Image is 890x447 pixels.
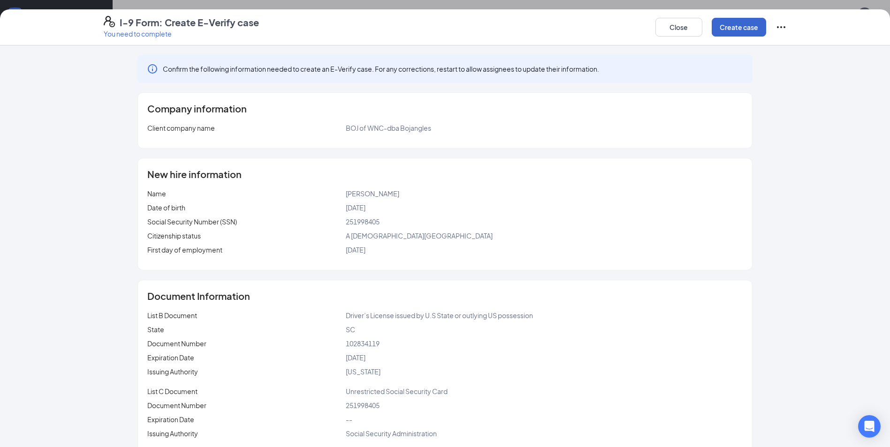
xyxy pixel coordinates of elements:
span: Unrestricted Social Security Card [346,387,448,395]
p: You need to complete [104,29,259,38]
span: A [DEMOGRAPHIC_DATA][GEOGRAPHIC_DATA] [346,231,493,240]
h4: I-9 Form: Create E-Verify case [120,16,259,29]
span: Social Security Administration [346,429,437,438]
span: New hire information [147,170,242,179]
span: -- [346,415,352,424]
span: Client company name [147,124,215,132]
span: 102834119 [346,339,380,348]
span: Expiration Date [147,415,194,424]
button: Create case [712,18,766,37]
span: BOJ of WNC-dba Bojangles [346,124,431,132]
span: Document Number [147,401,206,410]
span: List C Document [147,387,198,395]
span: Expiration Date [147,353,194,362]
button: Close [655,18,702,37]
span: Document Number [147,339,206,348]
span: Company information [147,104,247,113]
span: [US_STATE] [346,367,380,376]
span: First day of employment [147,246,222,254]
span: Social Security Number (SSN) [147,217,237,226]
span: State [147,325,164,334]
span: 251998405 [346,217,380,226]
svg: FormI9EVerifyIcon [104,16,115,27]
span: 251998405 [346,401,380,410]
span: Document Information [147,291,250,301]
span: [DATE] [346,353,365,362]
span: Issuing Authority [147,429,198,438]
span: [DATE] [346,246,365,254]
span: Name [147,189,166,198]
span: SC [346,325,355,334]
svg: Info [147,63,158,74]
span: Driver’s License issued by U.S State or outlying US possession [346,311,533,320]
svg: Ellipses [776,22,787,33]
span: Confirm the following information needed to create an E-Verify case. For any corrections, restart... [163,64,599,74]
span: Date of birth [147,203,185,212]
span: [DATE] [346,203,365,212]
div: Open Intercom Messenger [858,415,881,438]
span: [PERSON_NAME] [346,189,399,198]
span: List B Document [147,311,197,320]
span: Citizenship status [147,231,201,240]
span: Issuing Authority [147,367,198,376]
